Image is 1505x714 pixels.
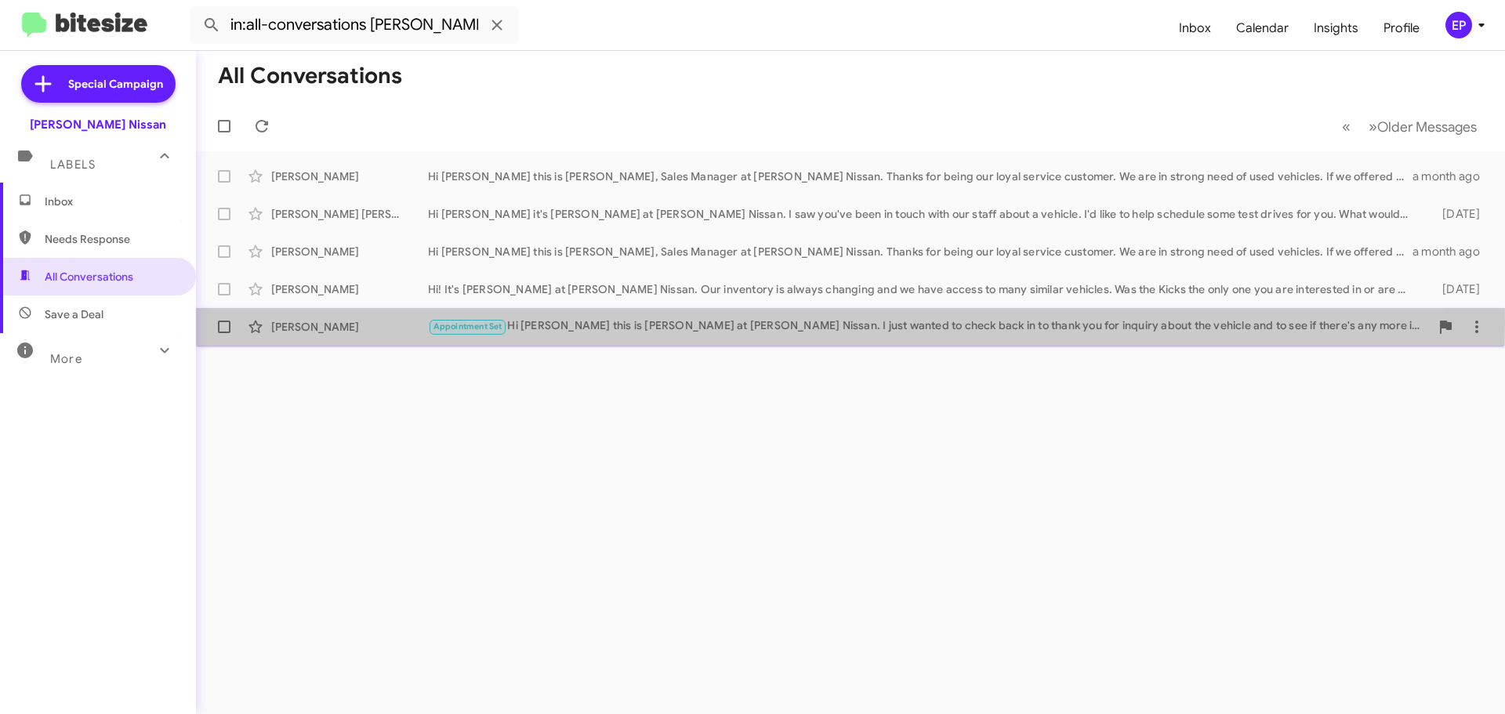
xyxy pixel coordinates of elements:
a: Special Campaign [21,65,176,103]
div: [PERSON_NAME] [PERSON_NAME] [271,206,428,222]
span: Save a Deal [45,306,103,322]
div: a month ago [1413,244,1492,259]
input: Search [190,6,519,44]
span: Labels [50,158,96,172]
span: « [1342,117,1351,136]
button: Next [1359,111,1486,143]
span: Needs Response [45,231,178,247]
a: Insights [1301,5,1371,51]
div: [PERSON_NAME] [271,244,428,259]
button: EP [1432,12,1488,38]
span: » [1369,117,1377,136]
div: [DATE] [1417,206,1492,222]
nav: Page navigation example [1333,111,1486,143]
span: Inbox [45,194,178,209]
a: Profile [1371,5,1432,51]
div: [DATE] [1417,281,1492,297]
div: Hi [PERSON_NAME] this is [PERSON_NAME], Sales Manager at [PERSON_NAME] Nissan. Thanks for being o... [428,244,1413,259]
span: Special Campaign [68,76,163,92]
div: EP [1445,12,1472,38]
div: a month ago [1413,169,1492,184]
div: Hi [PERSON_NAME] this is [PERSON_NAME], Sales Manager at [PERSON_NAME] Nissan. Thanks for being o... [428,169,1413,184]
div: Hi [PERSON_NAME] it's [PERSON_NAME] at [PERSON_NAME] Nissan. I saw you've been in touch with our ... [428,206,1417,222]
div: [PERSON_NAME] [271,281,428,297]
div: Hi [PERSON_NAME] this is [PERSON_NAME] at [PERSON_NAME] Nissan. I just wanted to check back in to... [428,317,1430,335]
span: Older Messages [1377,118,1477,136]
h1: All Conversations [218,63,402,89]
a: Calendar [1224,5,1301,51]
div: [PERSON_NAME] [271,169,428,184]
span: All Conversations [45,269,133,285]
span: Appointment Set [433,321,502,332]
div: [PERSON_NAME] Nissan [30,117,166,132]
button: Previous [1333,111,1360,143]
a: Inbox [1166,5,1224,51]
span: More [50,352,82,366]
div: [PERSON_NAME] [271,319,428,335]
div: Hi! It's [PERSON_NAME] at [PERSON_NAME] Nissan. Our inventory is always changing and we have acce... [428,281,1417,297]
